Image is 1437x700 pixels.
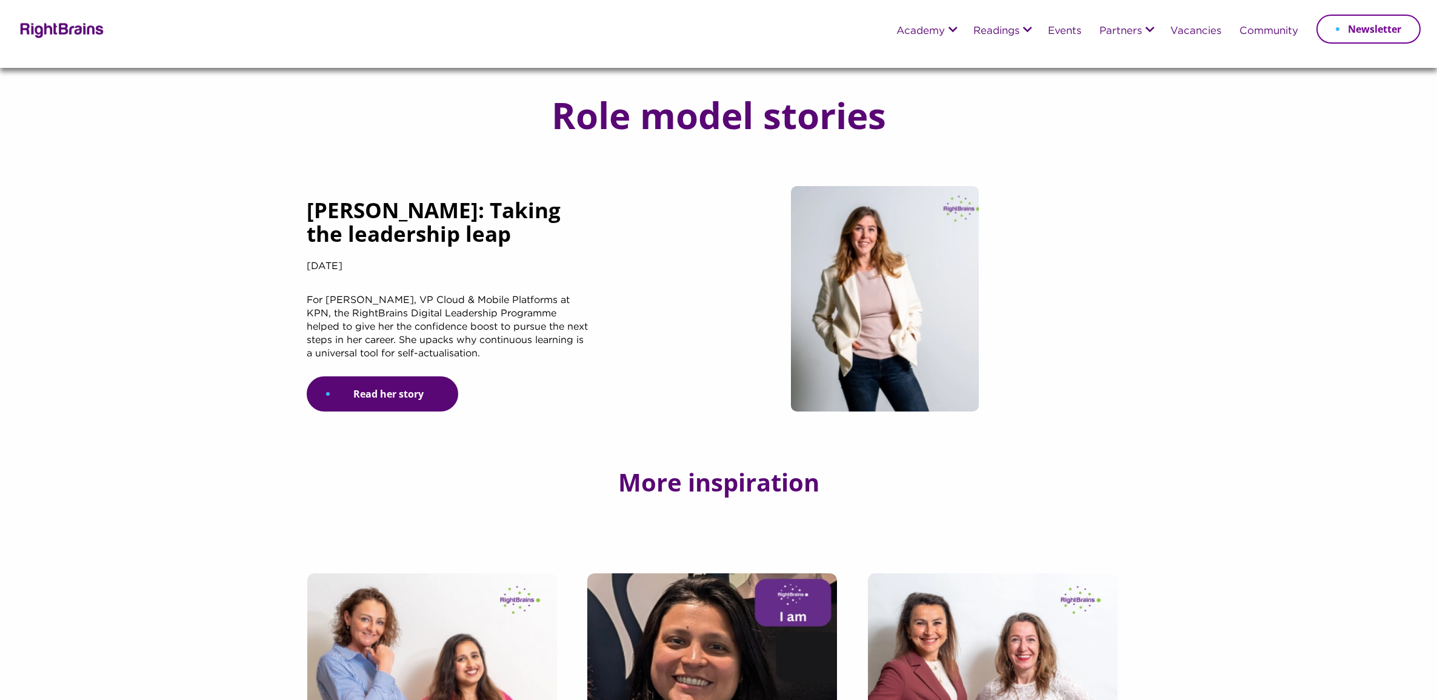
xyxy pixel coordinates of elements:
[307,376,458,412] a: Read her story
[1239,26,1298,37] a: Community
[527,95,910,135] h1: Role model stories
[1316,15,1421,44] a: Newsletter
[896,26,945,37] a: Academy
[307,262,342,271] span: [DATE]
[1099,26,1142,37] a: Partners
[618,469,819,496] h3: More inspiration
[1170,26,1221,37] a: Vacancies
[307,198,591,258] h5: [PERSON_NAME]: Taking the leadership leap
[1048,26,1081,37] a: Events
[307,294,591,376] p: For [PERSON_NAME], VP Cloud & Mobile Platforms at KPN, the RightBrains Digital Leadership Program...
[16,21,104,38] img: Rightbrains
[973,26,1019,37] a: Readings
